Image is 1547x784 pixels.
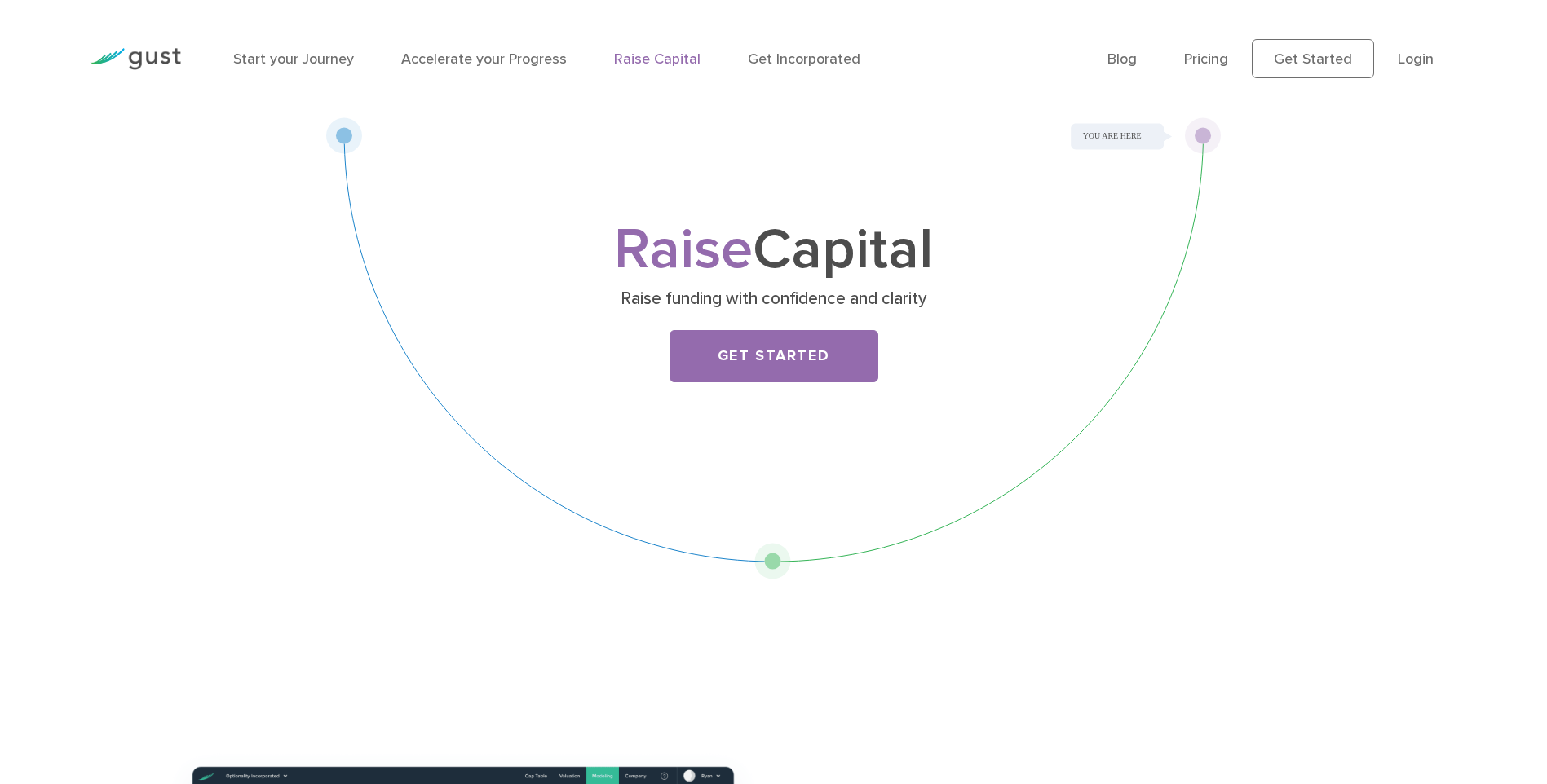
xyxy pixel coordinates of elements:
a: Accelerate your Progress [401,51,567,68]
a: Login [1398,51,1434,68]
a: Get Incorporated [748,51,860,68]
a: Raise Capital [614,51,701,68]
a: Start your Journey [233,51,354,68]
a: Get Started [670,330,878,382]
a: Blog [1107,51,1137,68]
img: Gust Logo [90,48,181,70]
span: Raise [614,215,753,284]
h1: Capital [452,224,1096,276]
a: Pricing [1184,51,1228,68]
a: Get Started [1252,39,1374,78]
p: Raise funding with confidence and clarity [457,288,1090,311]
